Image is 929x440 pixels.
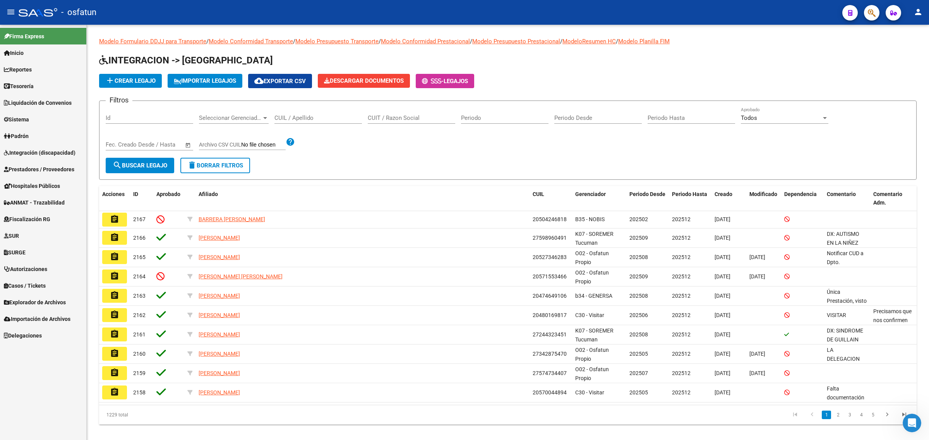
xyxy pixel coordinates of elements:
span: 202512 [672,389,691,396]
span: 202506 [629,312,648,318]
span: 27574734407 [533,370,567,376]
span: Periodo Hasta [672,191,707,197]
button: Borrar Filtros [180,158,250,173]
span: Tesorería [4,82,34,90]
span: [PERSON_NAME] [199,254,240,260]
span: 2164 [133,273,146,280]
span: [DATE] [715,389,730,396]
span: K07 - SOREMER Tucuman [575,327,614,343]
button: Crear Legajo [99,74,162,88]
span: Comentario Adm. [873,191,902,206]
span: Fiscalización RG [4,215,50,223]
span: [DATE] [715,216,730,222]
span: Gerenciador [575,191,606,197]
span: Buscar Legajo [113,162,167,169]
span: [PERSON_NAME] [199,331,240,338]
span: 2166 [133,235,146,241]
mat-icon: assignment [110,329,119,339]
span: Falta documentación de: VIDALES DOLORES (TO) [827,385,868,427]
a: Modelo Presupuesto Prestacional [472,38,560,45]
a: 4 [857,411,866,419]
mat-icon: assignment [110,387,119,397]
li: page 1 [821,408,832,421]
mat-icon: help [286,137,295,147]
a: Modelo Presupuesto Transporte [295,38,379,45]
span: 2165 [133,254,146,260]
span: [DATE] [715,273,730,280]
span: 202508 [629,293,648,299]
span: Periodo Desde [629,191,665,197]
mat-icon: assignment [110,271,119,281]
datatable-header-cell: Dependencia [781,186,824,211]
span: 20570044894 [533,389,567,396]
span: 20474649106 [533,293,567,299]
span: Legajos [444,78,468,85]
span: Borrar Filtros [187,162,243,169]
span: B35 - NOBIS [575,216,605,222]
datatable-header-cell: Modificado [746,186,781,211]
span: Prestadores / Proveedores [4,165,74,174]
span: O02 - Osfatun Propio [575,366,609,381]
span: 202502 [629,216,648,222]
input: Fecha fin [144,141,182,148]
mat-icon: person [914,7,923,17]
span: [DATE] [749,370,765,376]
span: 202512 [672,331,691,338]
a: go to last page [897,411,912,419]
span: Hospitales Públicos [4,182,60,190]
span: [PERSON_NAME] [199,312,240,318]
span: Aprobado [156,191,180,197]
span: O02 - Osfatun Propio [575,347,609,362]
span: 2167 [133,216,146,222]
span: ANMAT - Trazabilidad [4,198,65,207]
datatable-header-cell: Comentario [824,186,870,211]
span: [DATE] [715,235,730,241]
span: 202512 [672,312,691,318]
span: 20480169817 [533,312,567,318]
span: BARRERA [PERSON_NAME] [199,216,265,222]
button: Buscar Legajo [106,158,174,173]
span: 27342875470 [533,351,567,357]
span: [DATE] [715,254,730,260]
mat-icon: assignment [110,368,119,377]
mat-icon: search [113,160,122,170]
mat-icon: assignment [110,349,119,358]
span: Delegaciones [4,331,42,340]
button: IMPORTAR LEGAJOS [168,74,242,88]
span: 2162 [133,312,146,318]
span: Dependencia [784,191,817,197]
span: O02 - Osfatun Propio [575,269,609,285]
span: 202512 [672,273,691,280]
datatable-header-cell: ID [130,186,153,211]
input: Fecha inicio [106,141,137,148]
span: K07 - SOREMER Tucuman [575,231,614,246]
span: Firma Express [4,32,44,41]
a: Modelo Formulario DDJJ para Transporte [99,38,206,45]
iframe: Intercom live chat [903,414,921,432]
span: [DATE] [715,351,730,357]
input: Archivo CSV CUIL [241,142,286,148]
span: 202509 [629,273,648,280]
a: Modelo Planilla FIM [618,38,670,45]
mat-icon: assignment [110,233,119,242]
span: Acciones [102,191,125,197]
span: [PERSON_NAME] [199,235,240,241]
span: 202508 [629,331,648,338]
mat-icon: assignment [110,252,119,261]
span: 202512 [672,370,691,376]
datatable-header-cell: Creado [711,186,746,211]
a: go to previous page [805,411,819,419]
mat-icon: assignment [110,310,119,319]
a: Modelo Conformidad Transporte [209,38,293,45]
mat-icon: cloud_download [254,76,264,85]
button: Descargar Documentos [318,74,410,88]
datatable-header-cell: Periodo Desde [626,186,669,211]
li: page 4 [855,408,867,421]
span: Precisamos que nos confirmen que autorizaron a traves de la planilla adjunta, y desde que periodo... [873,308,912,411]
span: Comentario [827,191,856,197]
span: Crear Legajo [105,77,156,84]
span: Padrón [4,132,29,140]
a: go to first page [788,411,802,419]
span: [DATE] [715,312,730,318]
span: - osfatun [61,4,96,21]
